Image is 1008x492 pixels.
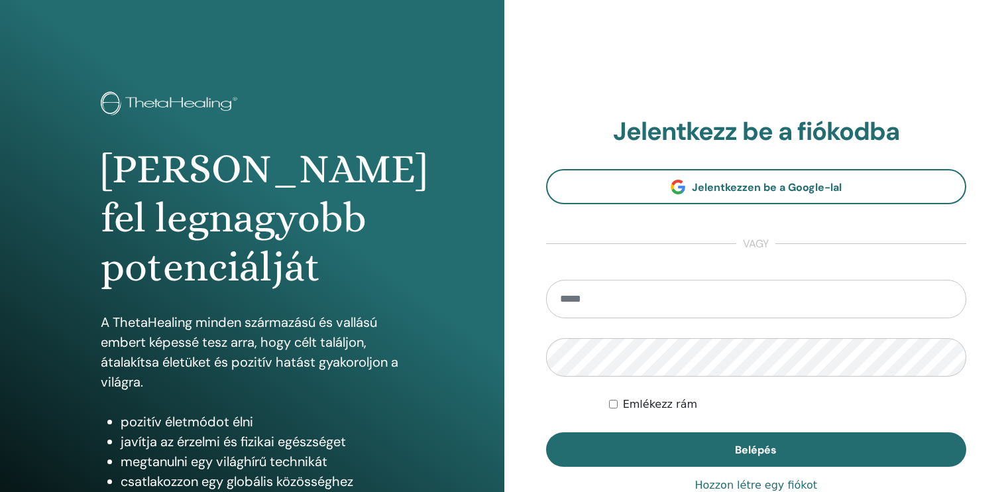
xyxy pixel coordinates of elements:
[101,312,404,392] p: A ThetaHealing minden származású és vallású embert képessé tesz arra, hogy célt találjon, átalakí...
[546,169,967,204] a: Jelentkezzen be a Google-lal
[101,145,404,292] h1: [PERSON_NAME] fel legnagyobb potenciálját
[121,432,404,452] li: javítja az érzelmi és fizikai egészséget
[121,452,404,471] li: megtanulni egy világhírű technikát
[736,236,775,252] span: vagy
[623,397,697,412] label: Emlékezz rám
[735,443,777,457] span: Belépés
[121,412,404,432] li: pozitív életmódot élni
[546,432,967,467] button: Belépés
[546,117,967,147] h2: Jelentkezz be a fiókodba
[692,180,842,194] span: Jelentkezzen be a Google-lal
[609,397,966,412] div: Keep me authenticated indefinitely or until I manually logout
[121,471,404,491] li: csatlakozzon egy globális közösséghez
